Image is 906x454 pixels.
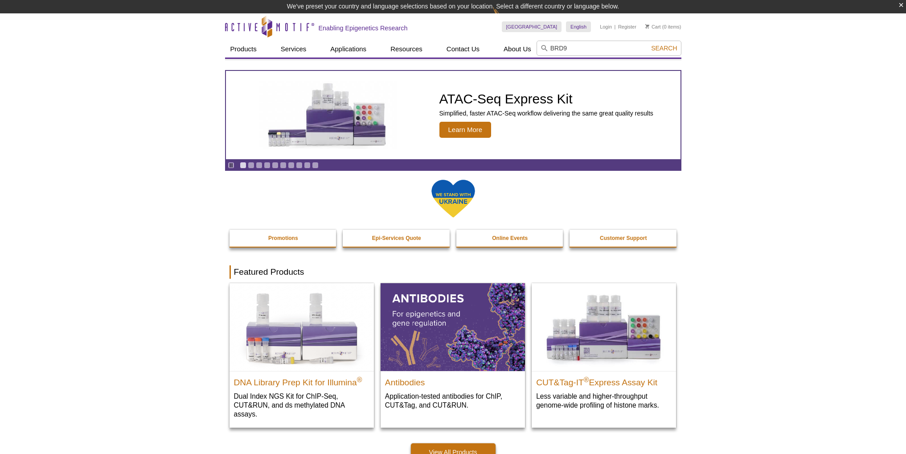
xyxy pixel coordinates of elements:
[343,230,451,247] a: Epi-Services Quote
[645,21,681,32] li: (0 items)
[498,41,537,58] a: About Us
[615,21,616,32] li: |
[502,21,562,32] a: [GEOGRAPHIC_DATA]
[532,283,676,418] a: CUT&Tag-IT® Express Assay Kit CUT&Tag-IT®Express Assay Kit Less variable and higher-throughput ge...
[648,44,680,52] button: Search
[230,230,337,247] a: Promotions
[240,162,246,169] a: Go to slide 1
[381,283,525,418] a: All Antibodies Antibodies Application-tested antibodies for ChIP, CUT&Tag, and CUT&RUN.
[264,162,271,169] a: Go to slide 4
[275,41,312,58] a: Services
[234,374,369,387] h2: DNA Library Prep Kit for Illumina
[230,283,374,427] a: DNA Library Prep Kit for Illumina DNA Library Prep Kit for Illumina® Dual Index NGS Kit for ChIP-...
[600,24,612,30] a: Login
[536,392,672,410] p: Less variable and higher-throughput genome-wide profiling of histone marks​.
[254,81,402,149] img: ATAC-Seq Express Kit
[584,376,589,383] sup: ®
[536,374,672,387] h2: CUT&Tag-IT Express Assay Kit
[439,122,492,138] span: Learn More
[537,41,681,56] input: Keyword, Cat. No.
[493,7,517,28] img: Change Here
[431,179,476,219] img: We Stand With Ukraine
[228,162,234,169] a: Toggle autoplay
[492,235,528,241] strong: Online Events
[230,265,677,279] h2: Featured Products
[226,71,681,159] a: ATAC-Seq Express Kit ATAC-Seq Express Kit Simplified, faster ATAC-Seq workflow delivering the sam...
[272,162,279,169] a: Go to slide 5
[230,283,374,371] img: DNA Library Prep Kit for Illumina
[280,162,287,169] a: Go to slide 6
[456,230,564,247] a: Online Events
[618,24,636,30] a: Register
[566,21,591,32] a: English
[357,376,362,383] sup: ®
[325,41,372,58] a: Applications
[645,24,661,30] a: Cart
[439,92,653,106] h2: ATAC-Seq Express Kit
[381,283,525,371] img: All Antibodies
[226,71,681,159] article: ATAC-Seq Express Kit
[312,162,319,169] a: Go to slide 10
[372,235,421,241] strong: Epi-Services Quote
[304,162,311,169] a: Go to slide 9
[288,162,295,169] a: Go to slide 7
[441,41,485,58] a: Contact Us
[570,230,677,247] a: Customer Support
[225,41,262,58] a: Products
[319,24,408,32] h2: Enabling Epigenetics Research
[600,235,647,241] strong: Customer Support
[234,392,369,419] p: Dual Index NGS Kit for ChIP-Seq, CUT&RUN, and ds methylated DNA assays.
[248,162,254,169] a: Go to slide 2
[385,392,521,410] p: Application-tested antibodies for ChIP, CUT&Tag, and CUT&RUN.
[385,374,521,387] h2: Antibodies
[385,41,428,58] a: Resources
[268,235,298,241] strong: Promotions
[439,109,653,117] p: Simplified, faster ATAC-Seq workflow delivering the same great quality results
[651,45,677,52] span: Search
[532,283,676,371] img: CUT&Tag-IT® Express Assay Kit
[296,162,303,169] a: Go to slide 8
[645,24,649,29] img: Your Cart
[256,162,262,169] a: Go to slide 3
